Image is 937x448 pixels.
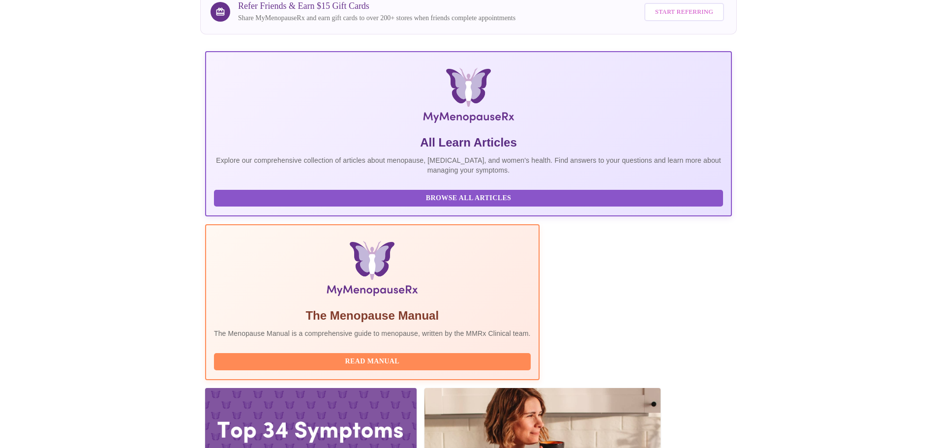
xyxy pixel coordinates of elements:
[214,155,723,175] p: Explore our comprehensive collection of articles about menopause, [MEDICAL_DATA], and women's hea...
[214,190,723,207] button: Browse All Articles
[264,241,480,300] img: Menopause Manual
[655,6,713,18] span: Start Referring
[214,193,725,202] a: Browse All Articles
[238,13,515,23] p: Share MyMenopauseRx and earn gift cards to over 200+ stores when friends complete appointments
[214,329,531,338] p: The Menopause Manual is a comprehensive guide to menopause, written by the MMRx Clinical team.
[644,3,724,21] button: Start Referring
[224,356,521,368] span: Read Manual
[214,357,533,365] a: Read Manual
[238,1,515,11] h3: Refer Friends & Earn $15 Gift Cards
[214,135,723,150] h5: All Learn Articles
[224,192,713,205] span: Browse All Articles
[214,308,531,324] h5: The Menopause Manual
[214,353,531,370] button: Read Manual
[293,68,644,127] img: MyMenopauseRx Logo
